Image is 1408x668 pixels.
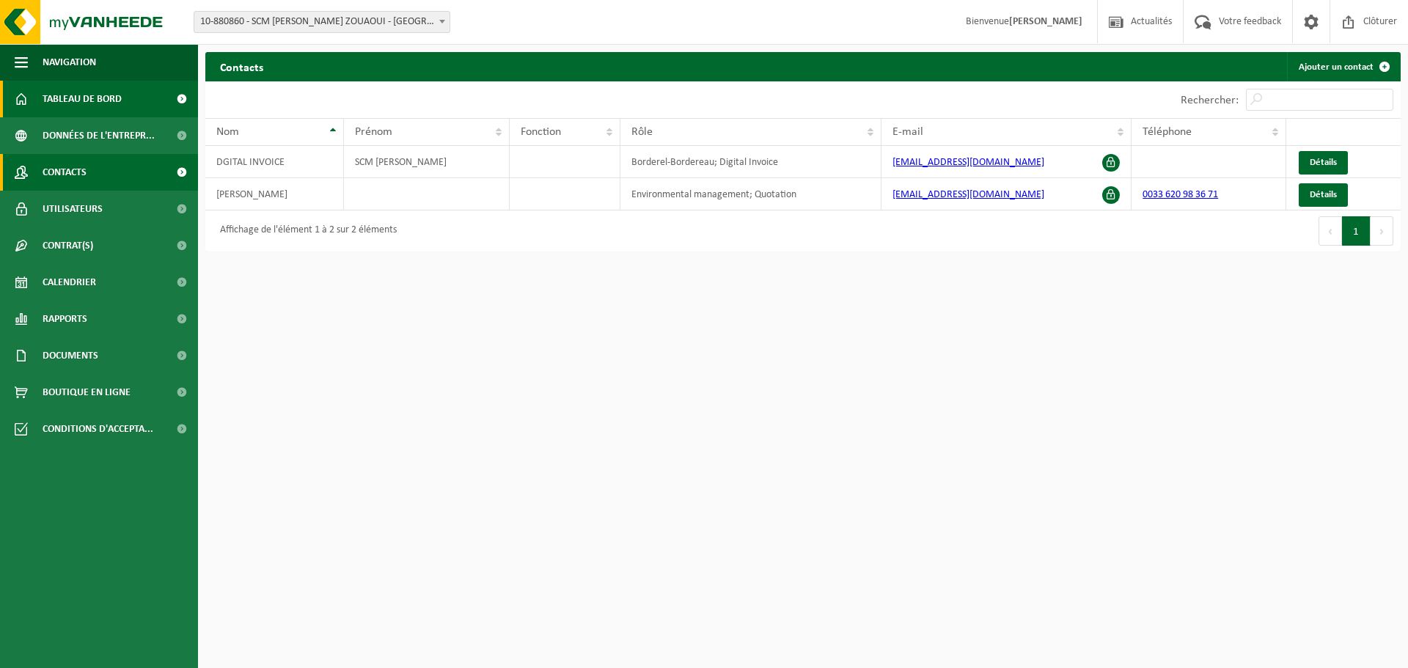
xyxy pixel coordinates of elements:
[1319,216,1342,246] button: Previous
[43,227,93,264] span: Contrat(s)
[43,374,131,411] span: Boutique en ligne
[1009,16,1082,27] strong: [PERSON_NAME]
[892,126,923,138] span: E-mail
[620,178,882,210] td: Environmental management; Quotation
[344,146,510,178] td: SCM [PERSON_NAME]
[213,218,397,244] div: Affichage de l'élément 1 à 2 sur 2 éléments
[631,126,653,138] span: Rôle
[43,337,98,374] span: Documents
[1287,52,1399,81] a: Ajouter un contact
[892,189,1044,200] a: [EMAIL_ADDRESS][DOMAIN_NAME]
[1299,151,1348,175] a: Détails
[43,117,155,154] span: Données de l'entrepr...
[205,146,344,178] td: DGITAL INVOICE
[43,301,87,337] span: Rapports
[205,178,344,210] td: [PERSON_NAME]
[1299,183,1348,207] a: Détails
[892,157,1044,168] a: [EMAIL_ADDRESS][DOMAIN_NAME]
[216,126,239,138] span: Nom
[194,11,450,33] span: 10-880860 - SCM TAIBI ZOUAOUI - COURCELLES LES LENS
[1342,216,1371,246] button: 1
[43,81,122,117] span: Tableau de bord
[1310,190,1337,199] span: Détails
[620,146,882,178] td: Borderel-Bordereau; Digital Invoice
[1310,158,1337,167] span: Détails
[355,126,392,138] span: Prénom
[43,191,103,227] span: Utilisateurs
[43,264,96,301] span: Calendrier
[43,411,153,447] span: Conditions d'accepta...
[205,52,278,81] h2: Contacts
[1143,189,1218,200] a: 0033 620 98 36 71
[1181,95,1239,106] label: Rechercher:
[43,154,87,191] span: Contacts
[194,12,450,32] span: 10-880860 - SCM TAIBI ZOUAOUI - COURCELLES LES LENS
[521,126,561,138] span: Fonction
[43,44,96,81] span: Navigation
[1371,216,1393,246] button: Next
[1143,126,1192,138] span: Téléphone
